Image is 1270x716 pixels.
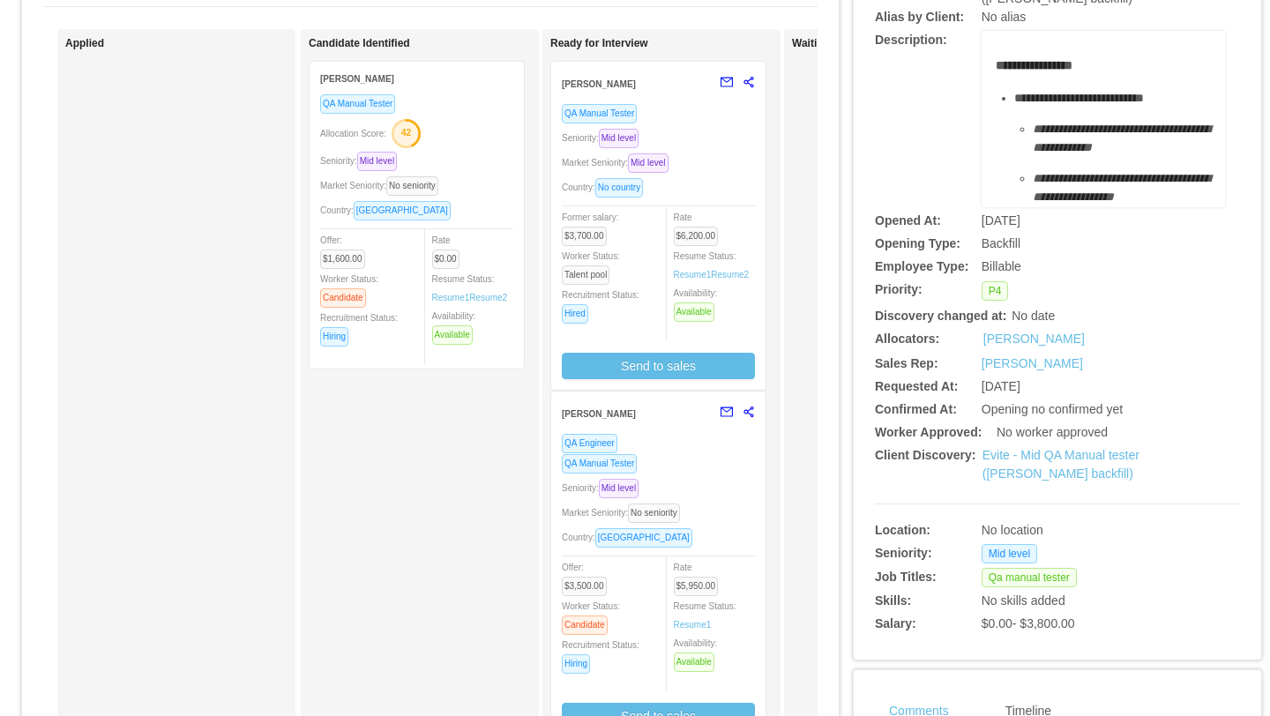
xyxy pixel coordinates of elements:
[562,133,646,143] span: Seniority:
[320,288,366,308] span: Candidate
[562,213,618,241] span: Former salary:
[401,127,412,138] text: 42
[875,356,938,370] b: Sales Rep:
[320,129,386,138] span: Allocation Score:
[386,118,422,146] button: 42
[562,265,609,285] span: Talent pool
[875,10,964,24] b: Alias by Client:
[432,274,508,302] span: Resume Status:
[875,425,982,439] b: Worker Approved:
[357,152,397,171] span: Mid level
[983,330,1085,348] a: [PERSON_NAME]
[743,406,755,418] span: share-alt
[674,618,712,631] a: Resume1
[562,158,676,168] span: Market Seniority:
[674,213,726,241] span: Rate
[320,181,445,190] span: Market Seniority:
[432,235,467,264] span: Rate
[982,448,1139,481] a: Evite - Mid QA Manual tester ([PERSON_NAME] backfill)
[875,213,941,227] b: Opened At:
[432,311,480,339] span: Availability:
[320,156,404,166] span: Seniority:
[320,313,398,341] span: Recruitment Status:
[875,402,957,416] b: Confirmed At:
[982,544,1037,563] span: Mid level
[674,577,719,596] span: $5,950.00
[982,281,1009,301] span: P4
[595,178,643,198] span: No country
[674,288,721,317] span: Availability:
[982,568,1077,587] span: Qa manual tester
[996,56,1212,233] div: rdw-editor
[562,577,607,596] span: $3,500.00
[562,654,590,674] span: Hiring
[982,616,1075,630] span: $0.00 - $3,800.00
[562,563,614,591] span: Offer:
[562,409,636,419] strong: [PERSON_NAME]
[469,291,507,304] a: Resume2
[562,533,699,542] span: Country:
[562,454,637,474] span: QA Manual Tester
[320,205,458,215] span: Country:
[65,37,312,50] h1: Applied
[320,94,395,114] span: QA Manual Tester
[674,638,721,667] span: Availability:
[562,304,588,324] span: Hired
[628,153,668,173] span: Mid level
[875,448,975,462] b: Client Discovery:
[354,201,451,220] span: [GEOGRAPHIC_DATA]
[562,104,637,123] span: QA Manual Tester
[595,528,692,548] span: [GEOGRAPHIC_DATA]
[982,593,1065,608] span: No skills added
[628,503,680,523] span: No seniority
[792,37,1039,50] h1: Waiting for Client Approval
[982,521,1164,540] div: No location
[674,653,714,672] span: Available
[562,183,650,192] span: Country:
[982,236,1020,250] span: Backfill
[599,479,639,498] span: Mid level
[674,563,726,591] span: Rate
[1012,309,1055,323] span: No date
[562,290,639,318] span: Recruitment Status:
[386,176,438,196] span: No seniority
[711,268,749,281] a: Resume2
[320,327,348,347] span: Hiring
[562,79,636,89] strong: [PERSON_NAME]
[982,259,1021,273] span: Billable
[875,593,911,608] b: Skills:
[562,483,646,493] span: Seniority:
[875,379,958,393] b: Requested At:
[320,250,365,269] span: $1,600.00
[320,235,372,264] span: Offer:
[875,309,1006,323] b: Discovery changed at:
[562,227,607,246] span: $3,700.00
[562,353,755,379] button: Send to sales
[562,601,620,630] span: Worker Status:
[562,508,687,518] span: Market Seniority:
[982,356,1083,370] a: [PERSON_NAME]
[320,74,394,84] strong: [PERSON_NAME]
[875,33,947,47] b: Description:
[562,615,608,635] span: Candidate
[875,236,960,250] b: Opening Type:
[674,302,714,322] span: Available
[599,129,639,148] span: Mid level
[982,31,1225,207] div: rdw-wrapper
[674,251,750,280] span: Resume Status:
[982,402,1123,416] span: Opening no confirmed yet
[875,332,939,346] b: Allocators:
[982,379,1020,393] span: [DATE]
[674,227,719,246] span: $6,200.00
[674,268,712,281] a: Resume1
[550,37,797,50] h1: Ready for Interview
[432,250,459,269] span: $0.00
[320,274,378,302] span: Worker Status:
[562,640,639,668] span: Recruitment Status:
[875,523,930,537] b: Location:
[982,10,1027,24] span: No alias
[982,213,1020,227] span: [DATE]
[432,325,473,345] span: Available
[875,282,923,296] b: Priority:
[711,69,734,97] button: mail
